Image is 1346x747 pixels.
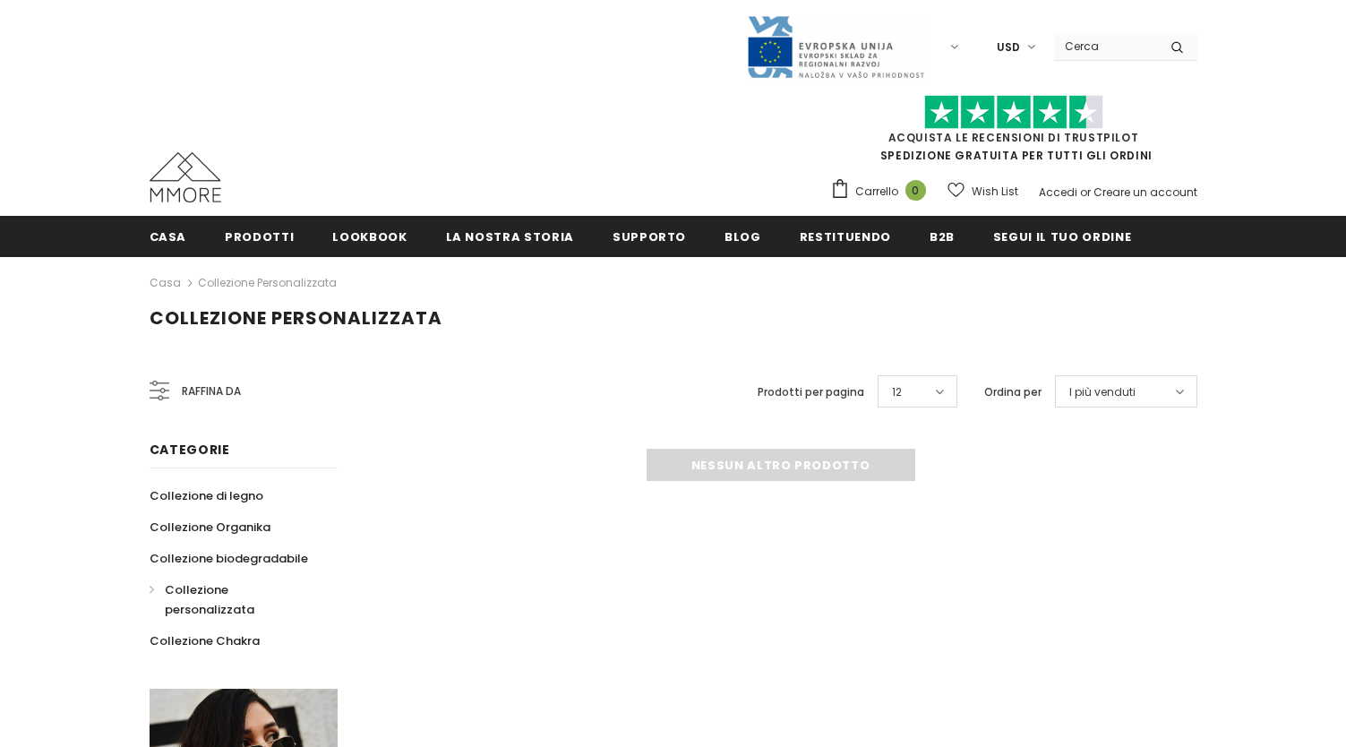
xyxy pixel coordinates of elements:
img: Javni Razpis [746,14,925,80]
span: 12 [892,383,902,401]
a: Restituendo [800,216,891,256]
span: Carrello [855,183,898,201]
span: Collezione personalizzata [150,305,442,331]
input: Search Site [1054,33,1157,59]
a: Accedi [1039,185,1077,200]
span: Collezione Chakra [150,632,260,649]
img: Casi MMORE [150,152,221,202]
a: Carrello 0 [830,178,935,205]
span: Segui il tuo ordine [993,228,1131,245]
a: Lookbook [332,216,407,256]
a: Collezione Organika [150,511,270,543]
a: Casa [150,272,181,294]
a: Collezione di legno [150,480,263,511]
span: Casa [150,228,187,245]
a: Collezione biodegradabile [150,543,308,574]
a: Acquista le recensioni di TrustPilot [888,130,1139,145]
a: Javni Razpis [746,39,925,54]
span: Collezione di legno [150,487,263,504]
span: Lookbook [332,228,407,245]
a: supporto [613,216,686,256]
a: B2B [930,216,955,256]
span: Collezione personalizzata [165,581,254,618]
span: 0 [905,180,926,201]
a: Creare un account [1093,185,1197,200]
span: Categorie [150,441,230,459]
span: Collezione Organika [150,519,270,536]
span: supporto [613,228,686,245]
a: Segui il tuo ordine [993,216,1131,256]
span: USD [997,39,1020,56]
span: SPEDIZIONE GRATUITA PER TUTTI GLI ORDINI [830,103,1197,163]
span: Collezione biodegradabile [150,550,308,567]
span: La nostra storia [446,228,574,245]
label: Prodotti per pagina [758,383,864,401]
a: Collezione Chakra [150,625,260,657]
img: Fidati di Pilot Stars [924,95,1103,130]
a: Collezione personalizzata [198,275,337,290]
span: Wish List [972,183,1018,201]
span: Raffina da [182,382,241,401]
label: Ordina per [984,383,1042,401]
a: Prodotti [225,216,294,256]
a: Casa [150,216,187,256]
a: Wish List [947,176,1018,207]
a: Collezione personalizzata [150,574,318,625]
span: or [1080,185,1091,200]
span: I più venduti [1069,383,1136,401]
a: Blog [724,216,761,256]
span: B2B [930,228,955,245]
a: La nostra storia [446,216,574,256]
span: Prodotti [225,228,294,245]
span: Restituendo [800,228,891,245]
span: Blog [724,228,761,245]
